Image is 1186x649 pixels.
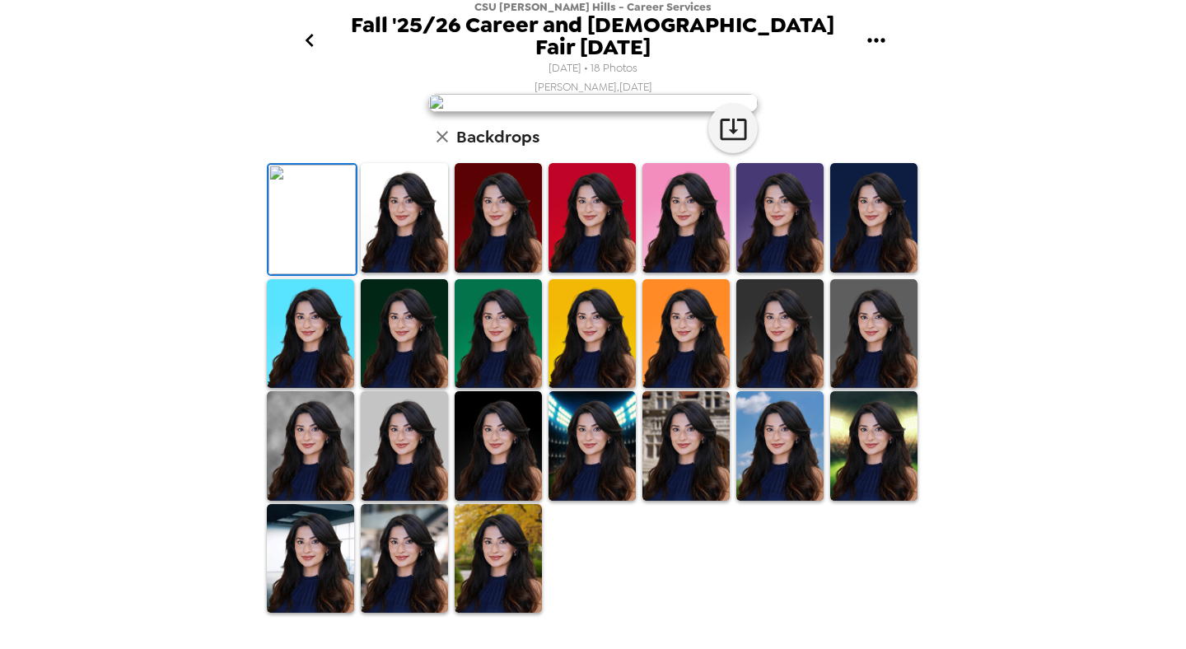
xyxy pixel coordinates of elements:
span: Fall '25/26 Career and [DEMOGRAPHIC_DATA] Fair [DATE] [336,14,849,58]
button: gallery menu [849,13,903,67]
img: Original [268,165,356,274]
button: go back [283,13,336,67]
h6: Backdrops [456,124,539,150]
span: [PERSON_NAME] , [DATE] [535,80,652,94]
img: user [428,94,758,112]
span: [DATE] • 18 Photos [549,58,637,80]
